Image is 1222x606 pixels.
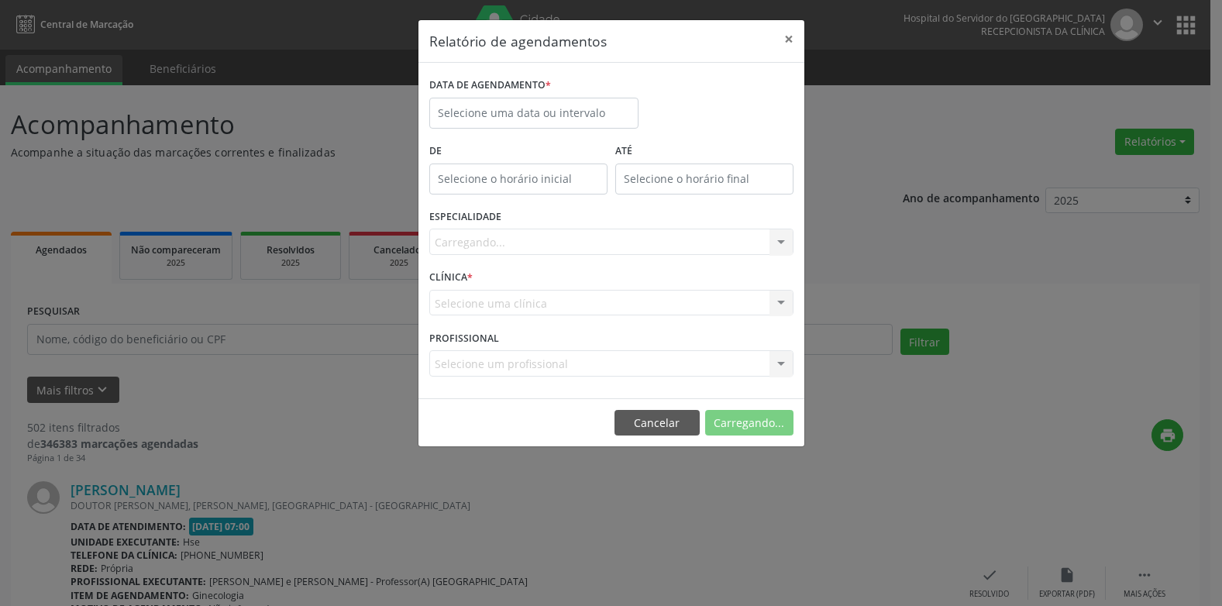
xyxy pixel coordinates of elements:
button: Close [773,20,804,58]
h5: Relatório de agendamentos [429,31,607,51]
button: Carregando... [705,410,793,436]
input: Selecione o horário inicial [429,164,608,195]
input: Selecione o horário final [615,164,793,195]
label: CLÍNICA [429,266,473,290]
label: ATÉ [615,139,793,164]
label: DATA DE AGENDAMENTO [429,74,551,98]
input: Selecione uma data ou intervalo [429,98,639,129]
label: ESPECIALIDADE [429,205,501,229]
label: De [429,139,608,164]
label: PROFISSIONAL [429,326,499,350]
button: Cancelar [614,410,700,436]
